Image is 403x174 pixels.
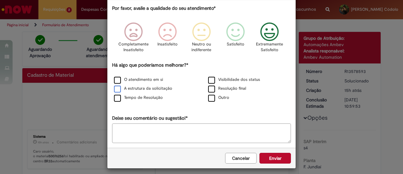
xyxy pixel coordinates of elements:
div: Há algo que poderíamos melhorar?* [112,62,291,103]
label: Visibilidade dos status [208,77,260,83]
label: A estrutura da solicitação [114,86,172,92]
p: Satisfeito [227,41,244,47]
div: Extremamente Satisfeito [253,18,286,61]
label: Resolução final [208,86,246,92]
label: Tempo de Resolução [114,95,163,101]
label: Por favor, avalie a qualidade do seu atendimento* [112,5,216,12]
div: Completamente Insatisfeito [117,18,149,61]
label: O atendimento em si [114,77,163,83]
div: Insatisfeito [151,18,184,61]
label: Deixe seu comentário ou sugestão!* [112,115,188,122]
label: Outro [208,95,229,101]
div: Neutro ou indiferente [185,18,218,61]
div: Satisfeito [219,18,252,61]
p: Neutro ou indiferente [190,41,213,53]
p: Insatisfeito [157,41,178,47]
p: Completamente Insatisfeito [118,41,149,53]
button: Cancelar [225,153,257,164]
p: Extremamente Satisfeito [256,41,283,53]
button: Enviar [259,153,291,164]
